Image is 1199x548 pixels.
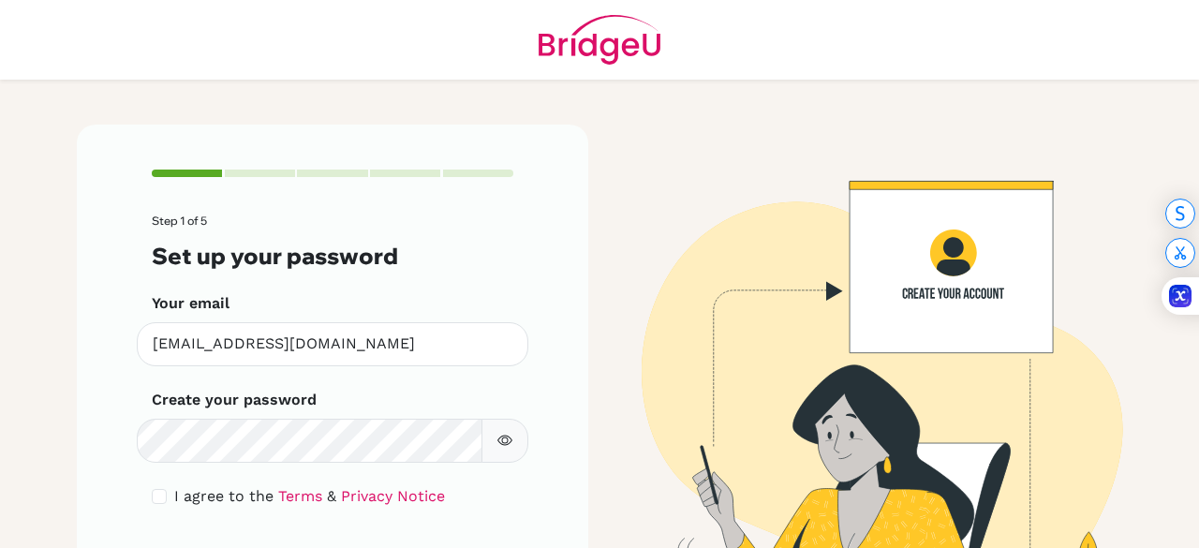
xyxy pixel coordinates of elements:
span: & [327,487,336,505]
h3: Set up your password [152,243,513,270]
span: Step 1 of 5 [152,214,207,228]
span: I agree to the [174,487,274,505]
label: Your email [152,292,229,315]
a: Privacy Notice [341,487,445,505]
input: Insert your email* [137,322,528,366]
label: Create your password [152,389,317,411]
a: Terms [278,487,322,505]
